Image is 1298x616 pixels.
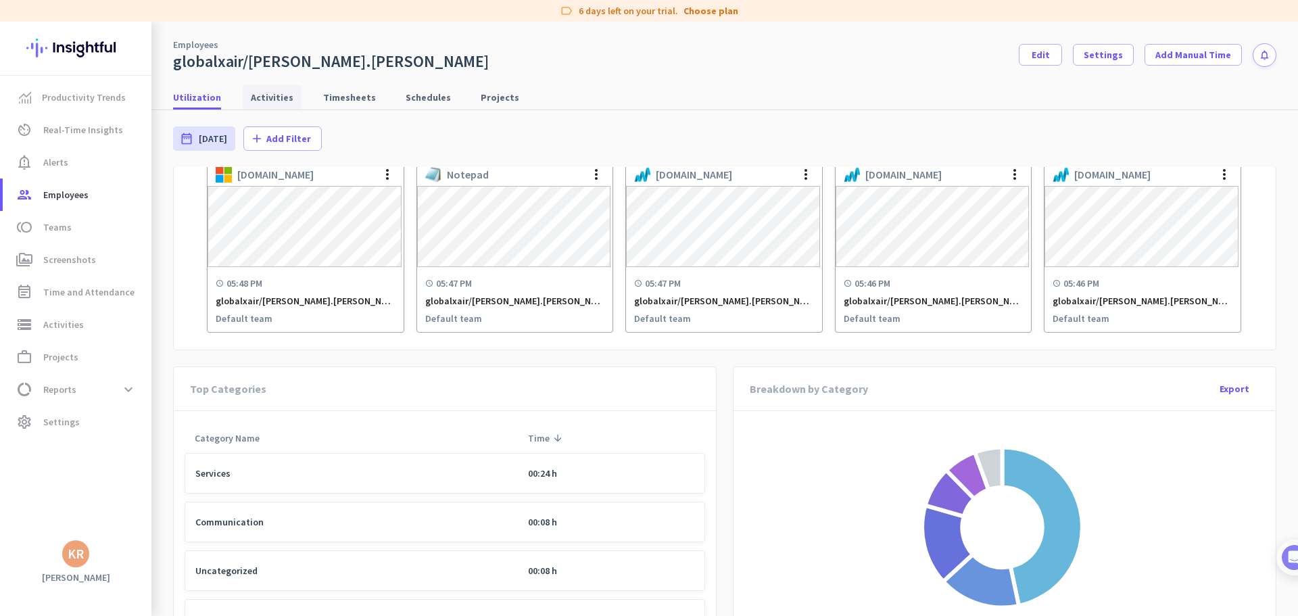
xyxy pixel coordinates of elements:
[226,278,262,289] time: 05:48 PM
[425,166,441,183] img: App icon
[406,91,451,104] span: Schedules
[3,276,151,308] a: event_noteTime and Attendance
[1073,44,1134,66] button: Settings
[3,373,151,406] a: data_usageReportsexpand_more
[588,166,604,183] button: more_vert
[16,187,32,203] i: group
[43,381,76,398] span: Reports
[683,4,738,18] a: Choose plan
[16,316,32,333] i: storage
[42,89,126,105] span: Productivity Trends
[552,433,628,444] i: arrow_downward_black
[436,278,472,289] time: 05:47 PM
[634,166,650,183] img: App icon
[844,313,1024,324] p: Default team
[19,52,251,101] div: 🎊 Welcome to Insightful! 🎊
[798,166,814,183] button: more_vert
[447,168,589,181] h2: Notepad
[560,4,573,18] i: label
[1209,377,1259,401] button: Export
[250,132,264,145] i: add
[16,381,32,398] i: data_usage
[634,313,814,324] p: Default team
[1216,166,1232,183] button: more_vert
[173,51,489,72] div: globalxair/[PERSON_NAME].[PERSON_NAME]
[634,295,814,306] h3: globalxair/[PERSON_NAME].[PERSON_NAME]
[323,91,376,104] span: Timesheets
[180,132,193,145] i: date_range
[425,295,605,306] h3: globalxair/[PERSON_NAME].[PERSON_NAME]
[216,166,232,183] img: App icon
[52,380,156,394] button: Mark as completed
[14,178,48,192] p: 4 steps
[185,550,518,591] td: Uncategorized
[481,91,519,104] span: Projects
[43,187,89,203] span: Employees
[3,211,151,243] a: tollTeams
[116,377,141,402] button: expand_more
[78,456,125,465] span: Messages
[3,114,151,146] a: av_timerReal-Time Insights
[16,154,32,170] i: notification_important
[251,91,293,104] span: Activities
[68,422,135,476] button: Messages
[16,122,32,138] i: av_timer
[43,252,96,268] span: Screenshots
[855,278,890,289] time: 05:46 PM
[158,456,180,465] span: Help
[237,5,262,30] div: Close
[16,414,32,430] i: settings
[1053,166,1069,183] img: App icon
[115,6,158,29] h1: Tasks
[25,231,245,252] div: 1Add employees
[1053,295,1232,306] h3: globalxair/[PERSON_NAME].[PERSON_NAME]
[1053,313,1232,324] p: Default team
[634,279,642,287] i: schedule
[518,550,705,591] td: 00:08 h
[173,91,221,104] span: Utilization
[1063,278,1099,289] time: 05:46 PM
[43,122,123,138] span: Real-Time Insights
[1220,382,1249,396] span: Export
[216,295,395,306] h3: globalxair/[PERSON_NAME].[PERSON_NAME]
[865,168,1007,181] h2: [DOMAIN_NAME]
[199,132,227,145] span: [DATE]
[173,38,218,51] a: Employees
[19,101,251,133] div: You're just a few steps away from completing the essential app setup
[3,406,151,438] a: settingsSettings
[52,314,235,352] div: Show me how
[1032,48,1050,62] span: Edit
[1019,44,1062,66] button: Edit
[3,341,151,373] a: work_outlineProjects
[3,146,151,179] a: notification_importantAlerts
[922,448,1082,608] g: usage
[75,145,222,159] div: [PERSON_NAME] from Insightful
[1053,279,1061,287] i: schedule
[43,284,135,300] span: Time and Attendance
[16,219,32,235] i: toll
[237,168,379,181] h2: [DOMAIN_NAME]
[43,349,78,365] span: Projects
[135,422,203,476] button: Help
[3,179,151,211] a: groupEmployees
[656,168,798,181] h2: [DOMAIN_NAME]
[1155,48,1231,62] span: Add Manual Time
[52,325,147,352] a: Show me how
[68,547,84,561] div: KR
[185,453,518,494] td: Services
[43,414,80,430] span: Settings
[243,126,322,151] button: addAdd Filter
[19,91,31,103] img: menu-item
[844,295,1024,306] h3: globalxair/[PERSON_NAME].[PERSON_NAME]
[52,258,235,314] div: It's time to add your employees! This is crucial since Insightful will start collecting their act...
[16,349,32,365] i: work_outline
[190,367,266,410] div: Top Categories
[645,278,681,289] time: 05:47 PM
[216,313,395,324] p: Default team
[750,367,868,410] div: Breakdown by Category
[425,279,433,287] i: schedule
[844,166,860,183] img: App icon
[185,502,518,542] td: Communication
[1084,48,1123,62] span: Settings
[1253,43,1276,67] button: notifications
